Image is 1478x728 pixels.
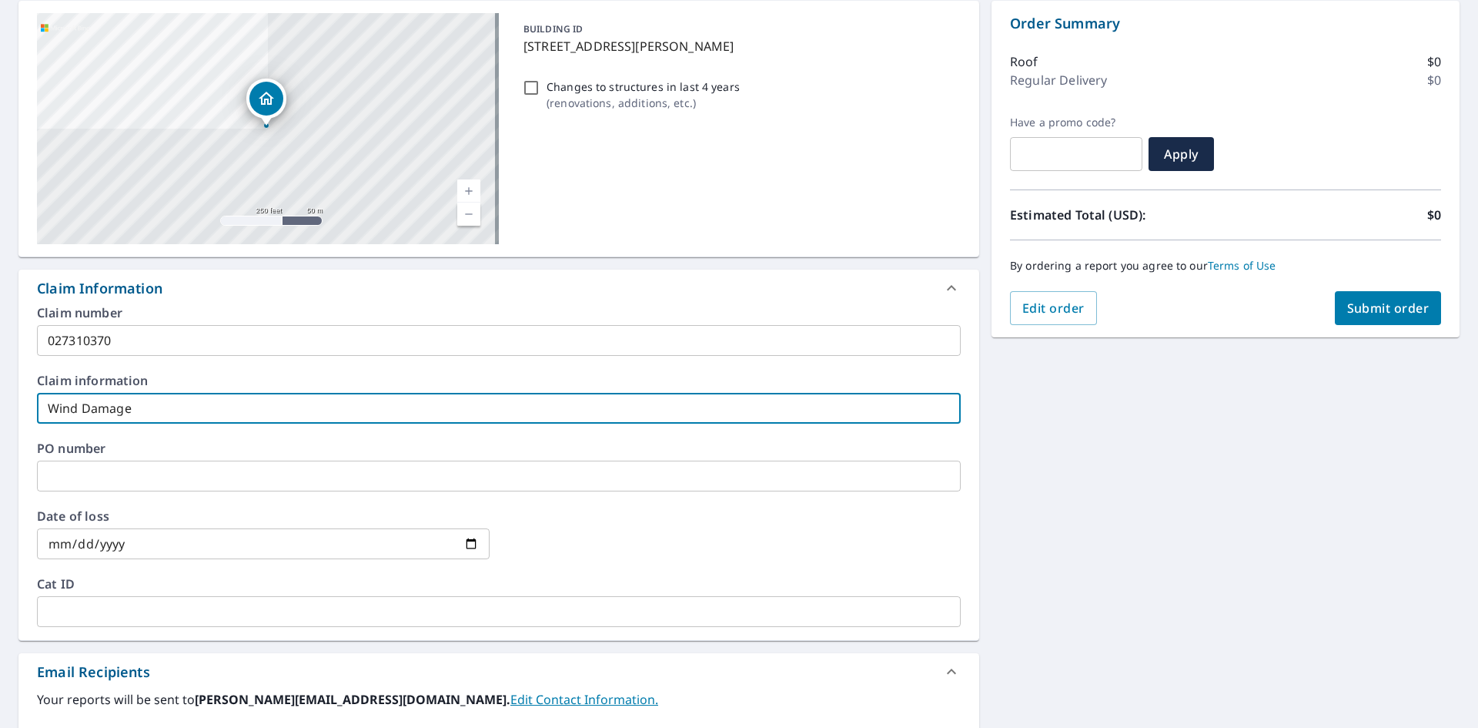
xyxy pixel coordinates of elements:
[37,578,961,590] label: Cat ID
[1010,259,1441,273] p: By ordering a report you agree to our
[18,653,979,690] div: Email Recipients
[1427,206,1441,224] p: $0
[37,690,961,709] label: Your reports will be sent to
[1010,71,1107,89] p: Regular Delivery
[523,37,955,55] p: [STREET_ADDRESS][PERSON_NAME]
[1010,116,1142,129] label: Have a promo code?
[37,374,961,387] label: Claim information
[510,691,658,708] a: EditContactInfo
[37,307,961,319] label: Claim number
[1427,71,1441,89] p: $0
[1347,300,1430,317] span: Submit order
[547,95,740,111] p: ( renovations, additions, etc. )
[523,22,583,35] p: BUILDING ID
[1335,291,1442,325] button: Submit order
[1149,137,1214,171] button: Apply
[1010,13,1441,34] p: Order Summary
[37,510,490,522] label: Date of loss
[457,179,480,203] a: Current Level 17, Zoom In
[1161,146,1202,163] span: Apply
[547,79,740,95] p: Changes to structures in last 4 years
[37,662,150,683] div: Email Recipients
[18,270,979,307] div: Claim Information
[1427,52,1441,71] p: $0
[37,442,961,455] label: PO number
[246,79,286,126] div: Dropped pin, building 1, Residential property, 701 Sherwood Ln Edmond, OK 73034
[37,278,162,299] div: Claim Information
[1010,206,1226,224] p: Estimated Total (USD):
[1208,258,1276,273] a: Terms of Use
[1010,291,1097,325] button: Edit order
[1022,300,1085,317] span: Edit order
[457,203,480,226] a: Current Level 17, Zoom Out
[195,691,510,708] b: [PERSON_NAME][EMAIL_ADDRESS][DOMAIN_NAME].
[1010,52,1038,71] p: Roof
